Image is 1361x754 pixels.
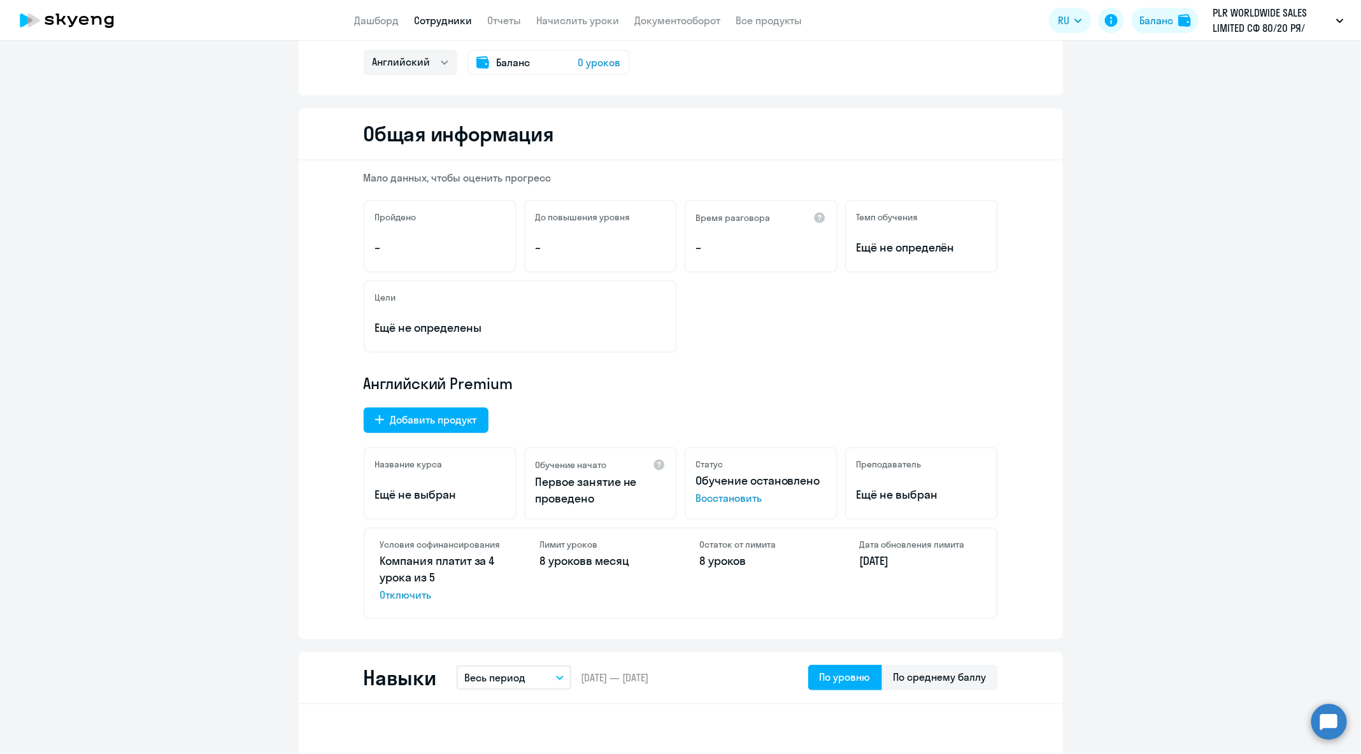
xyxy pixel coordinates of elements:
span: Баланс [497,55,531,70]
span: 8 уроков [540,553,587,568]
span: Ещё не определён [857,239,987,256]
h2: Навыки [364,665,436,690]
p: PLR WORLDWIDE SALES LIMITED СФ 80/20 РЯ/Премиум 2021, [GEOGRAPHIC_DATA], ООО [1213,5,1331,36]
h5: Обучение начато [536,459,607,471]
h4: Дата обновления лимита [860,539,981,550]
p: [DATE] [860,553,981,569]
p: Весь период [464,670,525,685]
div: По уровню [820,669,871,685]
button: RU [1049,8,1091,33]
h5: Название курса [375,459,443,470]
h4: Лимит уроков [540,539,662,550]
p: Компания платит за 4 урока из 5 [380,553,502,602]
p: Мало данных, чтобы оценить прогресс [364,171,998,185]
p: Ещё не выбран [375,487,505,503]
h5: Темп обучения [857,211,918,223]
h5: Пройдено [375,211,417,223]
p: – [375,239,505,256]
a: Отчеты [488,14,522,27]
h5: Цели [375,292,396,303]
h5: Время разговора [696,212,771,224]
h5: До повышения уровня [536,211,631,223]
p: Ещё не выбран [857,487,987,503]
button: PLR WORLDWIDE SALES LIMITED СФ 80/20 РЯ/Премиум 2021, [GEOGRAPHIC_DATA], ООО [1206,5,1350,36]
p: Ещё не определены [375,320,666,336]
button: Добавить продукт [364,408,488,433]
span: 0 уроков [578,55,621,70]
span: Английский Premium [364,373,513,394]
p: – [536,239,666,256]
p: в месяц [540,553,662,569]
h2: Общая информация [364,121,554,146]
a: Документооборот [635,14,721,27]
button: Весь период [457,665,571,690]
div: Добавить продукт [390,412,477,427]
p: – [696,239,826,256]
span: Обучение остановлено [696,473,820,488]
img: balance [1178,14,1191,27]
a: Дашборд [355,14,399,27]
div: По среднему баллу [894,669,987,685]
span: Восстановить [696,490,826,506]
button: Балансbalance [1132,8,1199,33]
a: Все продукты [736,14,802,27]
span: Отключить [380,587,502,602]
span: RU [1058,13,1069,28]
span: [DATE] — [DATE] [581,671,649,685]
h4: Условия софинансирования [380,539,502,550]
h4: Остаток от лимита [700,539,822,550]
h5: Статус [696,459,723,470]
a: Начислить уроки [537,14,620,27]
p: Первое занятие не проведено [536,474,666,507]
div: Баланс [1139,13,1173,28]
span: 8 уроков [700,553,746,568]
h5: Преподаватель [857,459,922,470]
a: Сотрудники [415,14,473,27]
